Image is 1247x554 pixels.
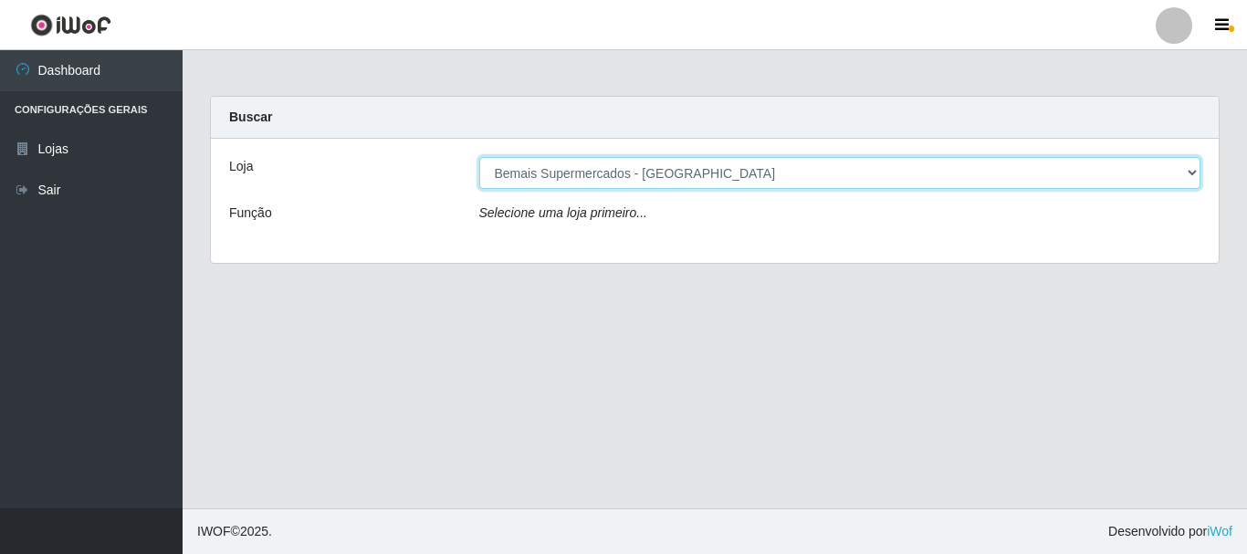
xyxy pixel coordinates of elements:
[30,14,111,37] img: CoreUI Logo
[1108,522,1232,541] span: Desenvolvido por
[229,204,272,223] label: Função
[479,205,647,220] i: Selecione uma loja primeiro...
[197,524,231,538] span: IWOF
[197,522,272,541] span: © 2025 .
[229,110,272,124] strong: Buscar
[229,157,253,176] label: Loja
[1207,524,1232,538] a: iWof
